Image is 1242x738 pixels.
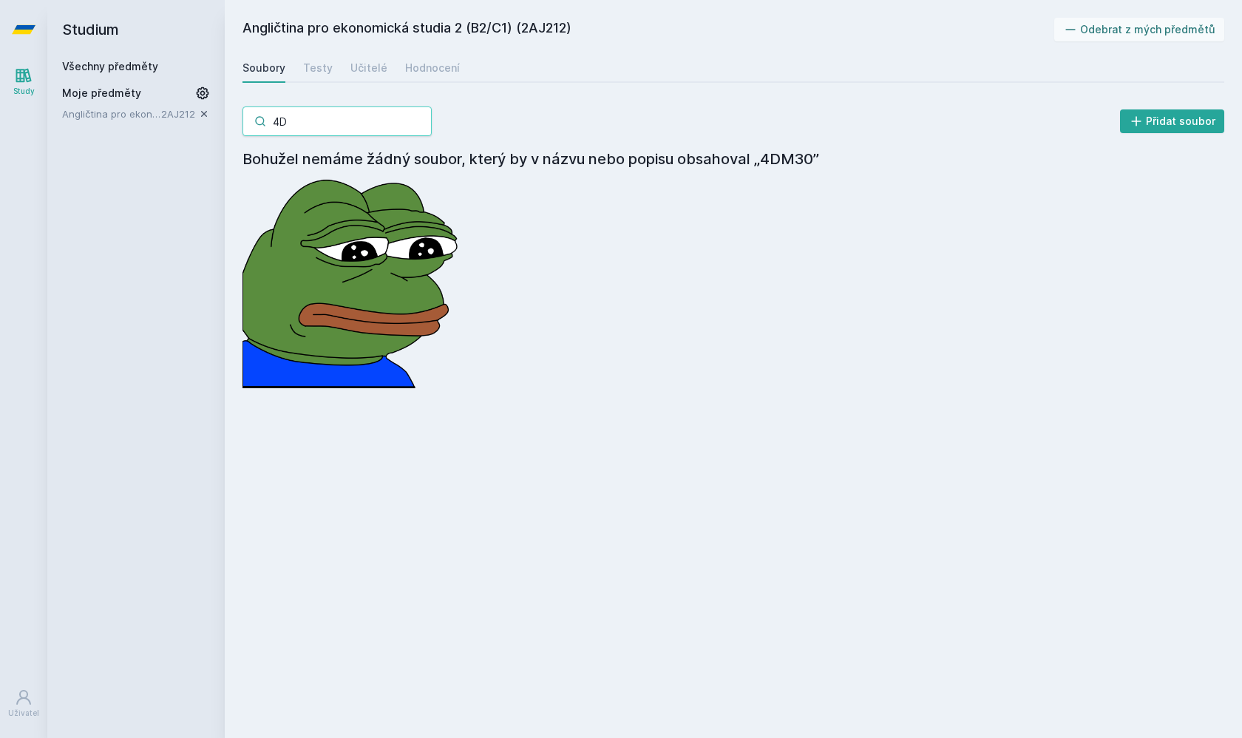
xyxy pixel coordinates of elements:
[405,53,460,83] a: Hodnocení
[13,86,35,97] div: Study
[3,681,44,726] a: Uživatel
[8,708,39,719] div: Uživatel
[242,106,432,136] input: Hledej soubor
[303,61,333,75] div: Testy
[242,170,464,388] img: error_picture.png
[1120,109,1225,133] button: Přidat soubor
[350,61,387,75] div: Učitelé
[3,59,44,104] a: Study
[242,53,285,83] a: Soubory
[405,61,460,75] div: Hodnocení
[1054,18,1225,41] button: Odebrat z mých předmětů
[242,18,1054,41] h2: Angličtina pro ekonomická studia 2 (B2/C1) (2AJ212)
[161,108,195,120] a: 2AJ212
[242,61,285,75] div: Soubory
[62,106,161,121] a: Angličtina pro ekonomická studia 2 (B2/C1)
[350,53,387,83] a: Učitelé
[62,86,141,101] span: Moje předměty
[242,148,1224,170] h4: Bohužel nemáme žádný soubor, který by v názvu nebo popisu obsahoval „4DM30”
[62,60,158,72] a: Všechny předměty
[303,53,333,83] a: Testy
